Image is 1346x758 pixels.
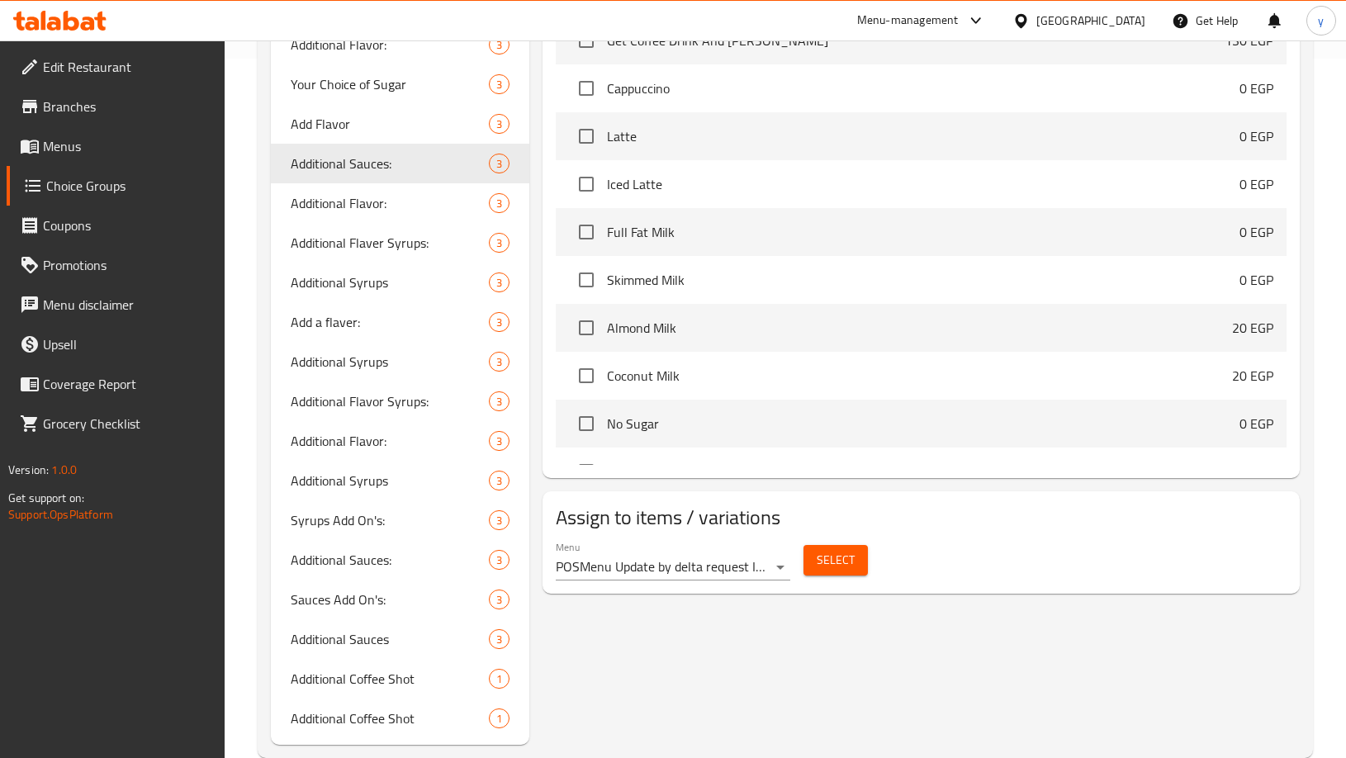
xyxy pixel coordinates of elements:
span: Version: [8,459,49,481]
span: Almond Milk [607,318,1232,338]
div: Choices [489,193,509,213]
span: Select choice [569,454,604,489]
div: Additional Syrups3 [271,461,530,500]
span: 3 [490,473,509,489]
span: 3 [490,77,509,92]
div: Additional Flaver Syrups:3 [271,223,530,263]
span: 3 [490,513,509,528]
a: Grocery Checklist [7,404,225,443]
span: 3 [490,37,509,53]
span: Full Fat Milk [607,222,1239,242]
span: 3 [490,354,509,370]
span: Add Flavor [291,114,489,134]
div: Choices [489,510,509,530]
span: Get support on: [8,487,84,509]
span: Select choice [569,71,604,106]
span: 3 [490,235,509,251]
div: [GEOGRAPHIC_DATA] [1036,12,1145,30]
span: Latte [607,126,1239,146]
a: Upsell [7,325,225,364]
span: Select choice [569,215,604,249]
div: Menu-management [857,11,959,31]
div: Add a flaver:3 [271,302,530,342]
span: Select choice [569,406,604,441]
p: 0 EGP [1239,78,1273,98]
span: 3 [490,433,509,449]
span: Add a flaver: [291,312,489,332]
div: Choices [489,114,509,134]
div: Additional Sauces3 [271,619,530,659]
span: Menus [43,136,211,156]
span: 1.0.0 [51,459,77,481]
div: Choices [489,352,509,372]
a: Menus [7,126,225,166]
div: Additional Flavor:3 [271,183,530,223]
span: y [1318,12,1324,30]
a: Edit Restaurant [7,47,225,87]
span: Additional Sauces [291,629,489,649]
span: 3 [490,632,509,647]
div: Additional Syrups3 [271,263,530,302]
span: Promotions [43,255,211,275]
span: Select choice [569,119,604,154]
span: Additional Sauces: [291,550,489,570]
span: Menu disclaimer [43,295,211,315]
span: 3 [490,552,509,568]
div: Choices [489,629,509,649]
div: Choices [489,669,509,689]
a: Choice Groups [7,166,225,206]
a: Coverage Report [7,364,225,404]
span: Additional Syrups [291,272,489,292]
span: Select choice [569,310,604,345]
span: Cappuccino [607,78,1239,98]
div: Choices [489,312,509,332]
p: 0 EGP [1239,174,1273,194]
div: Add Flavor3 [271,104,530,144]
div: Choices [489,708,509,728]
p: 20 EGP [1232,318,1273,338]
span: Select choice [569,263,604,297]
span: Upsell [43,334,211,354]
a: Branches [7,87,225,126]
div: Additional Coffee Shot1 [271,699,530,738]
div: Choices [489,272,509,292]
span: Coupons [43,216,211,235]
span: Additional Flavor: [291,193,489,213]
a: Promotions [7,245,225,285]
span: Coconut Milk [607,366,1232,386]
span: No Sugar [607,414,1239,433]
span: Additional Coffee Shot [291,669,489,689]
span: Get Coffee Drink And [PERSON_NAME] [607,31,1225,50]
span: 1 [490,711,509,727]
span: Syrups Add On's: [291,510,489,530]
div: Additional Flavor:3 [271,421,530,461]
span: Select [817,550,855,571]
span: Choice Groups [46,176,211,196]
div: Additional Sauces:3 [271,144,530,183]
div: Sauces Add On's:3 [271,580,530,619]
p: 0 EGP [1239,462,1273,481]
div: Your Choice of Sugar3 [271,64,530,104]
p: 0 EGP [1239,126,1273,146]
div: Choices [489,471,509,490]
span: 3 [490,394,509,410]
p: 0 EGP [1239,222,1273,242]
span: 1 [490,671,509,687]
div: Additional Syrups3 [271,342,530,381]
span: 3 [490,196,509,211]
div: Choices [489,550,509,570]
span: Iced Latte [607,174,1239,194]
p: 0 EGP [1239,414,1273,433]
span: Branches [43,97,211,116]
div: Additional Sauces:3 [271,540,530,580]
span: Additional Sauces: [291,154,489,173]
div: Choices [489,35,509,54]
span: Edit Restaurant [43,57,211,77]
span: Additional Flavor: [291,35,489,54]
div: POSMenu Update by delta request Id:dbbb1d45-9d0c-4f82-829f-803554005a64 at [DATE] 7:06:39 PM(Inac... [556,554,790,580]
span: Additional Syrups [291,471,489,490]
a: Coupons [7,206,225,245]
span: Sauces Add On's: [291,590,489,609]
p: 130 EGP [1225,31,1273,50]
span: 3 [490,156,509,172]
